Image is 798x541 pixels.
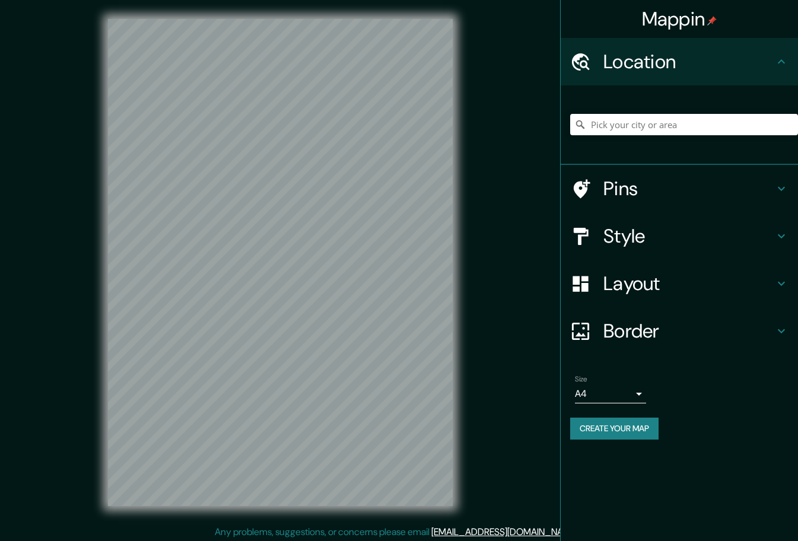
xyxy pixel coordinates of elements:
[561,165,798,212] div: Pins
[561,38,798,85] div: Location
[575,374,587,384] label: Size
[603,319,774,343] h4: Border
[707,16,717,26] img: pin-icon.png
[603,272,774,295] h4: Layout
[603,224,774,248] h4: Style
[603,177,774,201] h4: Pins
[570,418,659,440] button: Create your map
[561,260,798,307] div: Layout
[431,526,578,538] a: [EMAIL_ADDRESS][DOMAIN_NAME]
[215,525,580,539] p: Any problems, suggestions, or concerns please email .
[561,307,798,355] div: Border
[561,212,798,260] div: Style
[603,50,774,74] h4: Location
[570,114,798,135] input: Pick your city or area
[642,7,717,31] h4: Mappin
[575,384,646,403] div: A4
[108,19,453,506] canvas: Map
